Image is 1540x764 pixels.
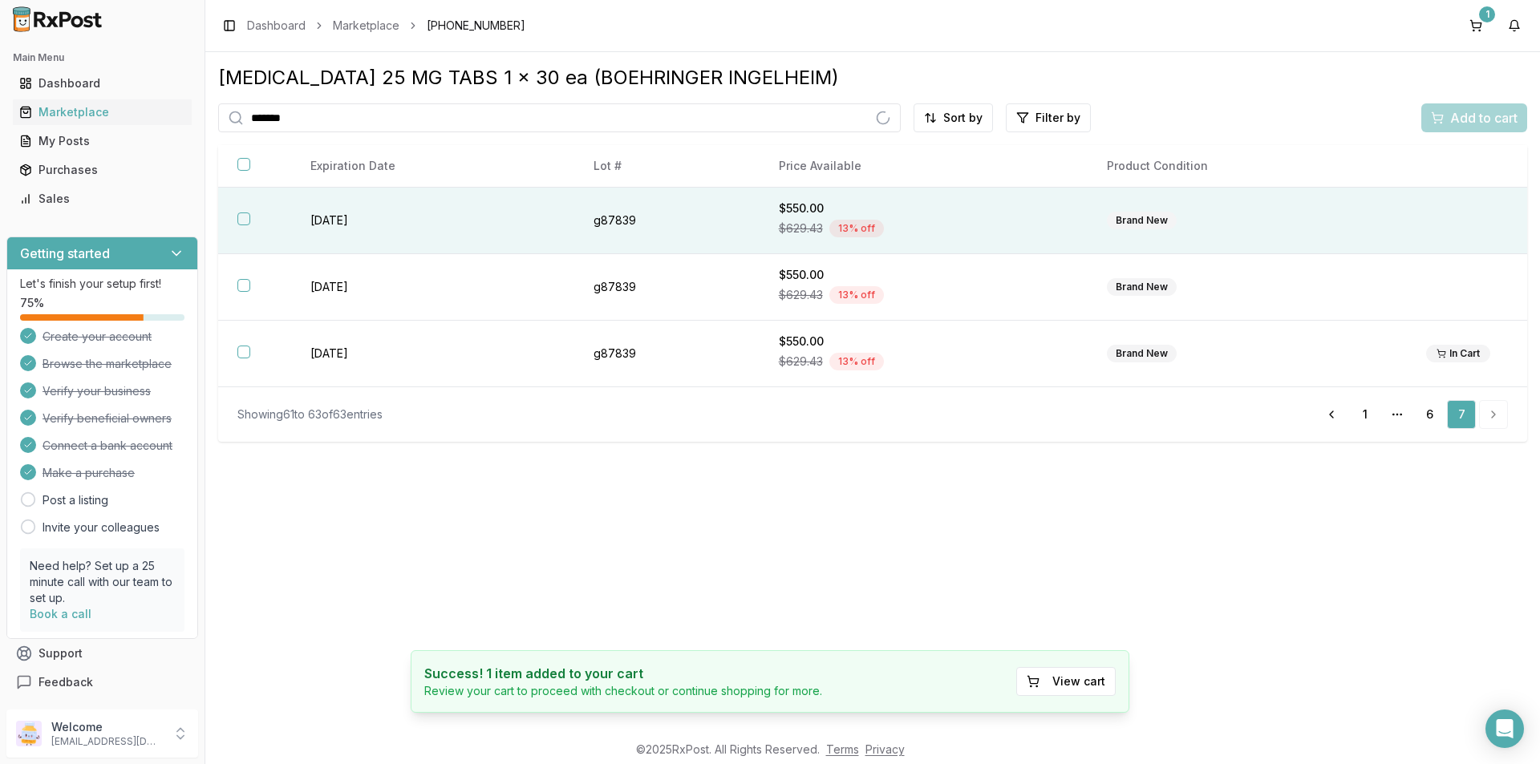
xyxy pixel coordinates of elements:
[20,276,184,292] p: Let's finish your setup first!
[6,157,198,183] button: Purchases
[218,65,1527,91] div: [MEDICAL_DATA] 25 MG TABS 1 x 30 ea (BOEHRINGER INGELHEIM)
[1107,212,1177,229] div: Brand New
[1426,345,1490,362] div: In Cart
[6,128,198,154] button: My Posts
[1107,278,1177,296] div: Brand New
[43,383,151,399] span: Verify your business
[291,254,573,321] td: [DATE]
[19,75,185,91] div: Dashboard
[1351,400,1380,429] a: 1
[574,188,760,254] td: g87839
[13,98,192,127] a: Marketplace
[51,735,163,748] p: [EMAIL_ADDRESS][DOMAIN_NAME]
[1447,400,1476,429] a: 7
[865,742,905,756] a: Privacy
[19,104,185,120] div: Marketplace
[247,18,525,34] nav: breadcrumb
[16,721,42,746] img: User avatar
[829,220,884,237] div: 13 % off
[43,519,160,536] a: Invite your colleagues
[237,406,383,422] div: Showing 61 to 63 of 63 entries
[6,668,198,697] button: Feedback
[6,639,198,668] button: Support
[574,254,760,321] td: g87839
[6,186,198,212] button: Sales
[826,742,859,756] a: Terms
[1107,345,1177,362] div: Brand New
[291,321,573,387] td: [DATE]
[427,18,525,34] span: [PHONE_NUMBER]
[424,683,822,699] p: Review your cart to proceed with checkout or continue shopping for more.
[424,664,822,683] h4: Success! 1 item added to your cart
[1006,103,1091,132] button: Filter by
[914,103,993,132] button: Sort by
[779,220,823,236] span: $629.43
[779,200,1068,216] div: $550.00
[760,145,1088,188] th: Price Available
[43,329,152,345] span: Create your account
[38,674,93,690] span: Feedback
[13,127,192,156] a: My Posts
[779,287,823,303] span: $629.43
[779,333,1068,350] div: $550.00
[247,18,306,34] a: Dashboard
[30,558,175,606] p: Need help? Set up a 25 minute call with our team to set up.
[1016,667,1116,696] button: View cart
[19,191,185,207] div: Sales
[6,99,198,125] button: Marketplace
[13,51,192,64] h2: Main Menu
[1035,110,1080,126] span: Filter by
[19,133,185,149] div: My Posts
[1315,400,1508,429] nav: pagination
[13,69,192,98] a: Dashboard
[1088,145,1407,188] th: Product Condition
[829,286,884,304] div: 13 % off
[20,244,110,263] h3: Getting started
[43,356,172,372] span: Browse the marketplace
[43,410,172,426] span: Verify beneficial owners
[1415,400,1444,429] a: 6
[6,71,198,96] button: Dashboard
[829,353,884,370] div: 13 % off
[1485,709,1524,748] div: Open Intercom Messenger
[1479,6,1495,22] div: 1
[20,295,44,311] span: 75 %
[13,156,192,184] a: Purchases
[779,267,1068,283] div: $550.00
[943,110,983,126] span: Sort by
[19,162,185,178] div: Purchases
[13,184,192,213] a: Sales
[51,719,163,735] p: Welcome
[1463,13,1489,38] button: 1
[1315,400,1347,429] a: Go to previous page
[43,438,172,454] span: Connect a bank account
[574,321,760,387] td: g87839
[574,145,760,188] th: Lot #
[291,145,573,188] th: Expiration Date
[43,492,108,508] a: Post a listing
[43,465,135,481] span: Make a purchase
[6,6,109,32] img: RxPost Logo
[333,18,399,34] a: Marketplace
[30,607,91,620] a: Book a call
[291,188,573,254] td: [DATE]
[779,354,823,370] span: $629.43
